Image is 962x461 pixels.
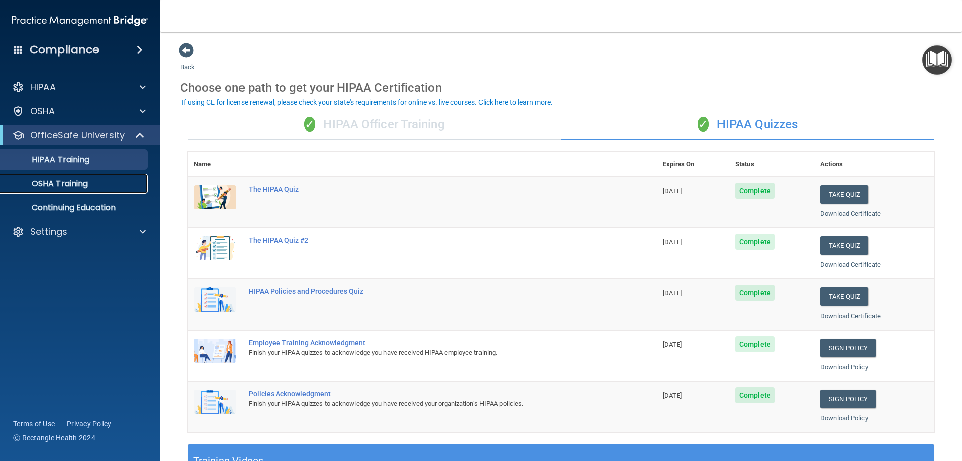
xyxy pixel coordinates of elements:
span: Ⓒ Rectangle Health 2024 [13,433,95,443]
a: HIPAA [12,81,146,93]
div: Choose one path to get your HIPAA Certification [180,73,942,102]
a: OfficeSafe University [12,129,145,141]
span: ✓ [698,117,709,132]
div: HIPAA Quizzes [561,110,934,140]
div: The HIPAA Quiz #2 [249,236,607,244]
div: HIPAA Officer Training [188,110,561,140]
a: Download Certificate [820,312,881,320]
p: Continuing Education [7,203,143,213]
p: OSHA [30,105,55,117]
span: [DATE] [663,289,682,297]
div: If using CE for license renewal, please check your state's requirements for online vs. live cours... [182,99,553,106]
span: [DATE] [663,238,682,246]
span: Complete [735,234,775,250]
a: Download Policy [820,414,868,422]
a: Download Policy [820,363,868,371]
span: Complete [735,387,775,403]
span: [DATE] [663,187,682,195]
span: Complete [735,183,775,199]
div: Finish your HIPAA quizzes to acknowledge you have received your organization’s HIPAA policies. [249,398,607,410]
p: HIPAA Training [7,155,89,165]
span: Complete [735,336,775,352]
h4: Compliance [30,43,99,57]
button: Open Resource Center [922,45,952,75]
th: Status [729,152,814,177]
a: Back [180,51,195,71]
a: Download Certificate [820,210,881,217]
span: [DATE] [663,341,682,348]
img: PMB logo [12,11,148,31]
button: Take Quiz [820,185,868,204]
a: Privacy Policy [67,419,112,429]
p: Settings [30,226,67,238]
a: Settings [12,226,146,238]
a: Sign Policy [820,339,876,357]
button: Take Quiz [820,287,868,306]
button: Take Quiz [820,236,868,255]
p: OSHA Training [7,179,88,189]
span: Complete [735,285,775,301]
span: [DATE] [663,392,682,399]
div: HIPAA Policies and Procedures Quiz [249,287,607,295]
th: Actions [814,152,934,177]
p: HIPAA [30,81,56,93]
th: Expires On [657,152,729,177]
div: Employee Training Acknowledgment [249,339,607,347]
a: OSHA [12,105,146,117]
a: Terms of Use [13,419,55,429]
button: If using CE for license renewal, please check your state's requirements for online vs. live cours... [180,97,554,107]
span: ✓ [304,117,315,132]
a: Download Certificate [820,261,881,268]
div: Finish your HIPAA quizzes to acknowledge you have received HIPAA employee training. [249,347,607,359]
p: OfficeSafe University [30,129,125,141]
div: Policies Acknowledgment [249,390,607,398]
a: Sign Policy [820,390,876,408]
div: The HIPAA Quiz [249,185,607,193]
th: Name [188,152,243,177]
